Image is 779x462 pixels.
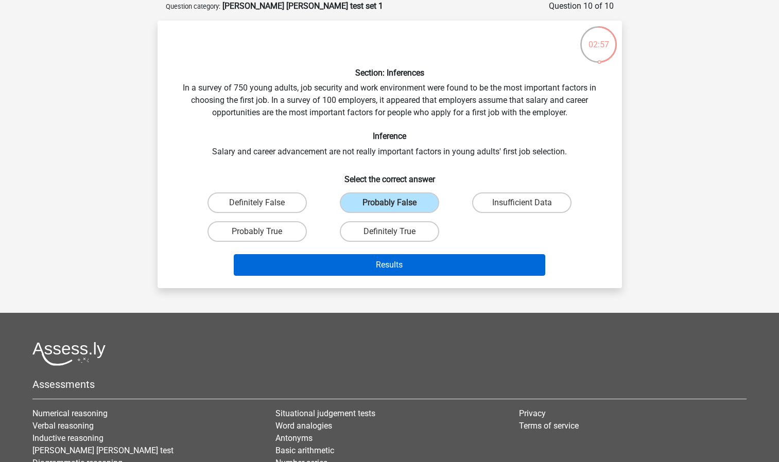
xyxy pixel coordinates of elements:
[32,378,747,390] h5: Assessments
[275,446,334,455] a: Basic arithmetic
[32,421,94,431] a: Verbal reasoning
[32,408,108,418] a: Numerical reasoning
[275,421,332,431] a: Word analogies
[207,192,307,213] label: Definitely False
[222,1,383,11] strong: [PERSON_NAME] [PERSON_NAME] test set 1
[166,3,220,10] small: Question category:
[32,433,103,443] a: Inductive reasoning
[32,446,174,455] a: [PERSON_NAME] [PERSON_NAME] test
[275,408,375,418] a: Situational judgement tests
[174,68,605,78] h6: Section: Inferences
[519,421,579,431] a: Terms of service
[519,408,546,418] a: Privacy
[32,342,106,366] img: Assessly logo
[207,221,307,242] label: Probably True
[174,166,605,184] h6: Select the correct answer
[340,192,439,213] label: Probably False
[174,131,605,141] h6: Inference
[340,221,439,242] label: Definitely True
[162,29,618,280] div: In a survey of 750 young adults, job security and work environment were found to be the most impo...
[275,433,313,443] a: Antonyms
[234,254,545,276] button: Results
[472,192,572,213] label: Insufficient Data
[579,25,618,51] div: 02:57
